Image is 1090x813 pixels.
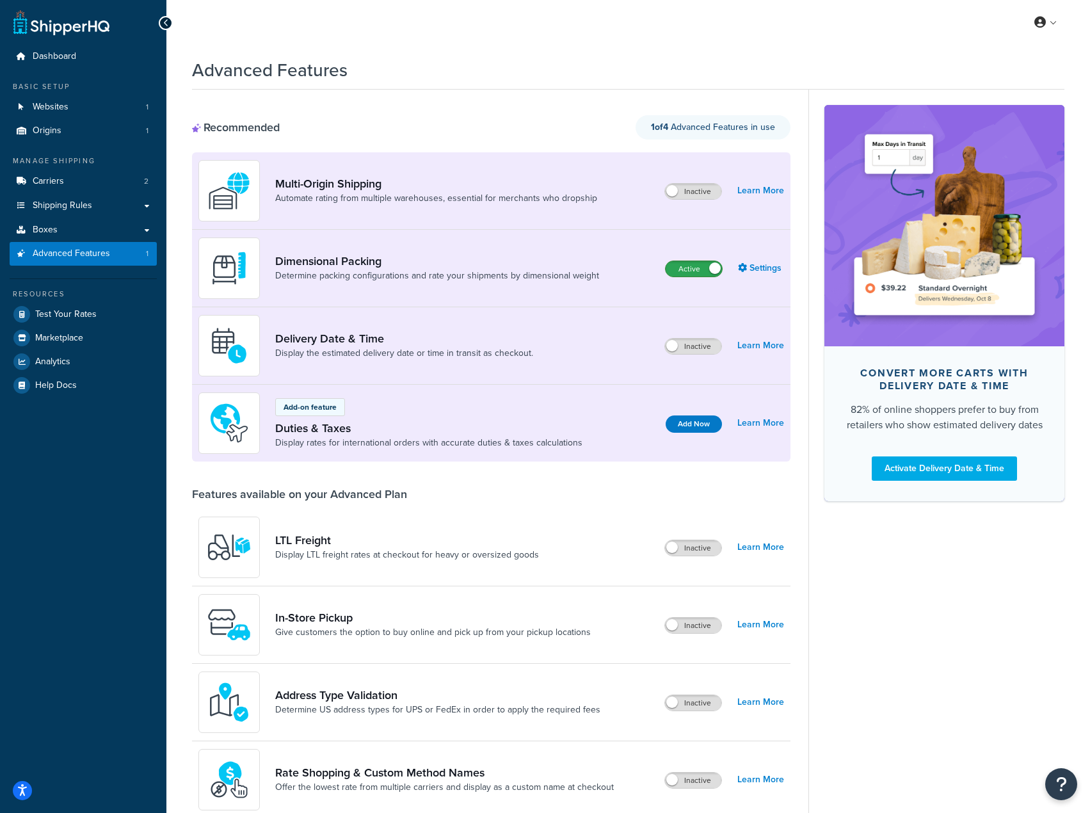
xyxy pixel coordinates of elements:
a: Dashboard [10,45,157,68]
span: Advanced Features [33,248,110,259]
a: Learn More [737,693,784,711]
button: Open Resource Center [1045,768,1077,800]
a: Learn More [737,414,784,432]
div: 82% of online shoppers prefer to buy from retailers who show estimated delivery dates [845,402,1044,433]
li: Advanced Features [10,242,157,266]
a: Origins1 [10,119,157,143]
label: Inactive [665,184,721,199]
span: 1 [146,248,148,259]
a: Address Type Validation [275,688,600,702]
div: Features available on your Advanced Plan [192,487,407,501]
a: Shipping Rules [10,194,157,218]
span: Advanced Features in use [651,120,775,134]
img: icon-duo-feat-rate-shopping-ecdd8bed.png [207,757,252,802]
span: Websites [33,102,68,113]
li: Origins [10,119,157,143]
a: Advanced Features1 [10,242,157,266]
label: Active [666,261,722,277]
a: Boxes [10,218,157,242]
a: Display the estimated delivery date or time in transit as checkout. [275,347,533,360]
p: Add-on feature [284,401,337,413]
span: 1 [146,102,148,113]
a: Marketplace [10,326,157,350]
a: Learn More [737,771,784,789]
a: In-Store Pickup [275,611,591,625]
img: y79ZsPf0fXUFUhFXDzUgf+ktZg5F2+ohG75+v3d2s1D9TjoU8PiyCIluIjV41seZevKCRuEjTPPOKHJsQcmKCXGdfprl3L4q7... [207,525,252,570]
span: 1 [146,125,148,136]
a: Dimensional Packing [275,254,599,268]
a: LTL Freight [275,533,539,547]
span: Boxes [33,225,58,236]
img: icon-duo-feat-landed-cost-7136b061.png [207,401,252,446]
a: Carriers2 [10,170,157,193]
div: Manage Shipping [10,156,157,166]
span: Carriers [33,176,64,187]
a: Determine packing configurations and rate your shipments by dimensional weight [275,270,599,282]
a: Test Your Rates [10,303,157,326]
span: Analytics [35,357,70,367]
a: Activate Delivery Date & Time [872,456,1017,481]
div: Recommended [192,120,280,134]
label: Inactive [665,339,721,354]
img: gfkeb5ejjkALwAAAABJRU5ErkJggg== [207,323,252,368]
a: Help Docs [10,374,157,397]
label: Inactive [665,695,721,711]
a: Learn More [737,337,784,355]
span: Shipping Rules [33,200,92,211]
a: Learn More [737,616,784,634]
span: 2 [144,176,148,187]
a: Learn More [737,538,784,556]
img: WatD5o0RtDAAAAAElFTkSuQmCC [207,168,252,213]
a: Rate Shopping & Custom Method Names [275,766,614,780]
a: Display rates for international orders with accurate duties & taxes calculations [275,437,582,449]
a: Settings [738,259,784,277]
a: Determine US address types for UPS or FedEx in order to apply the required fees [275,704,600,716]
a: Give customers the option to buy online and pick up from your pickup locations [275,626,591,639]
h1: Advanced Features [192,58,348,83]
a: Offer the lowest rate from multiple carriers and display as a custom name at checkout [275,781,614,794]
label: Inactive [665,540,721,556]
span: Test Your Rates [35,309,97,320]
span: Help Docs [35,380,77,391]
a: Websites1 [10,95,157,119]
strong: 1 of 4 [651,120,668,134]
div: Resources [10,289,157,300]
img: feature-image-ddt-36eae7f7280da8017bfb280eaccd9c446f90b1fe08728e4019434db127062ab4.png [844,124,1045,326]
a: Delivery Date & Time [275,332,533,346]
button: Add Now [666,415,722,433]
a: Display LTL freight rates at checkout for heavy or oversized goods [275,549,539,561]
img: DTVBYsAAAAAASUVORK5CYII= [207,246,252,291]
a: Analytics [10,350,157,373]
li: Websites [10,95,157,119]
img: wfgcfpwTIucLEAAAAASUVORK5CYII= [207,602,252,647]
span: Marketplace [35,333,83,344]
span: Dashboard [33,51,76,62]
a: Automate rating from multiple warehouses, essential for merchants who dropship [275,192,597,205]
div: Basic Setup [10,81,157,92]
label: Inactive [665,773,721,788]
span: Origins [33,125,61,136]
div: Convert more carts with delivery date & time [845,367,1044,392]
a: Duties & Taxes [275,421,582,435]
label: Inactive [665,618,721,633]
img: kIG8fy0lQAAAABJRU5ErkJggg== [207,680,252,725]
a: Multi-Origin Shipping [275,177,597,191]
li: Carriers [10,170,157,193]
a: Learn More [737,182,784,200]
